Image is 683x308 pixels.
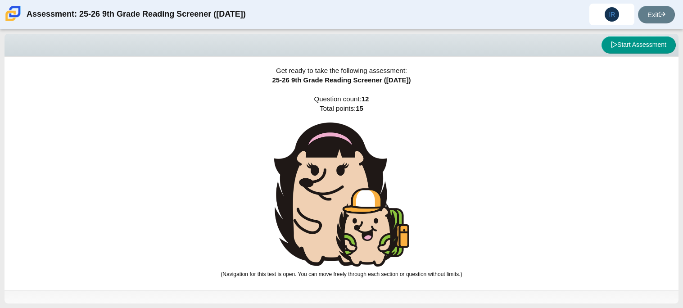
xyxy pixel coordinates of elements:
[274,122,409,267] img: hedgehog-teacher-with-student.png
[27,4,246,25] div: Assessment: 25-26 9th Grade Reading Screener ([DATE])
[609,11,615,18] span: IR
[221,95,462,278] span: Question count: Total points:
[272,76,411,84] span: 25-26 9th Grade Reading Screener ([DATE])
[276,67,407,74] span: Get ready to take the following assessment:
[638,6,675,23] a: Exit
[221,271,462,277] small: (Navigation for this test is open. You can move freely through each section or question without l...
[4,4,23,23] img: Carmen School of Science & Technology
[362,95,369,103] b: 12
[602,36,676,54] button: Start Assessment
[4,17,23,24] a: Carmen School of Science & Technology
[356,104,363,112] b: 15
